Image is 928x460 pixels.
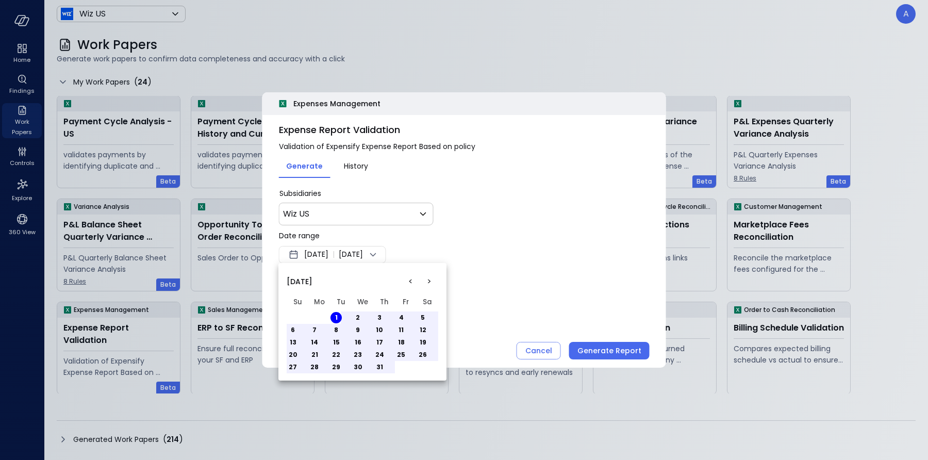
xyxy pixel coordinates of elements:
button: Friday, July 4th, 2025, selected [395,312,407,323]
button: Wednesday, July 16th, 2025, selected [352,337,363,348]
button: Saturday, July 5th, 2025, selected [417,312,428,323]
button: Tuesday, July 8th, 2025, selected [330,324,342,336]
th: Tuesday [330,293,352,311]
button: Sunday, July 13th, 2025, selected [287,337,299,348]
button: Tuesday, July 1st, 2025, selected [330,312,342,323]
button: Sunday, July 6th, 2025, selected [287,324,299,336]
button: Monday, July 7th, 2025, selected [309,324,320,336]
button: Tuesday, July 15th, 2025, selected [330,337,342,348]
button: Sunday, July 27th, 2025, selected [287,362,299,373]
button: Tuesday, July 29th, 2025, selected [330,362,342,373]
button: Wednesday, July 23rd, 2025, selected [352,349,363,360]
button: Saturday, July 19th, 2025, selected [417,337,428,348]
button: Thursday, July 31st, 2025, selected [374,362,385,373]
button: Wednesday, July 30th, 2025, selected [352,362,363,373]
button: Friday, July 18th, 2025, selected [395,337,407,348]
th: Friday [395,293,417,311]
button: Friday, July 11th, 2025, selected [395,324,407,336]
button: Monday, July 28th, 2025, selected [309,362,320,373]
button: Sunday, July 20th, 2025, selected [287,349,299,360]
th: Wednesday [352,293,373,311]
button: Go to the Next Month [420,272,438,291]
span: [DATE] [287,276,312,287]
button: Wednesday, July 2nd, 2025, selected [352,312,363,323]
button: Thursday, July 17th, 2025, selected [374,337,385,348]
button: Friday, July 25th, 2025, selected [395,349,407,360]
table: July 2025 [287,293,438,373]
th: Sunday [287,293,308,311]
th: Thursday [373,293,395,311]
th: Monday [308,293,330,311]
button: Thursday, July 10th, 2025, selected [374,324,385,336]
button: Go to the Previous Month [401,272,420,291]
button: Thursday, July 24th, 2025, selected [374,349,385,360]
button: Monday, July 21st, 2025, selected [309,349,320,360]
button: Tuesday, July 22nd, 2025, selected [330,349,342,360]
button: Wednesday, July 9th, 2025, selected [352,324,363,336]
th: Saturday [417,293,438,311]
button: Saturday, July 26th, 2025, selected [417,349,428,360]
button: Monday, July 14th, 2025, selected [309,337,320,348]
button: Thursday, July 3rd, 2025, selected [374,312,385,323]
button: Saturday, July 12th, 2025, selected [417,324,428,336]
